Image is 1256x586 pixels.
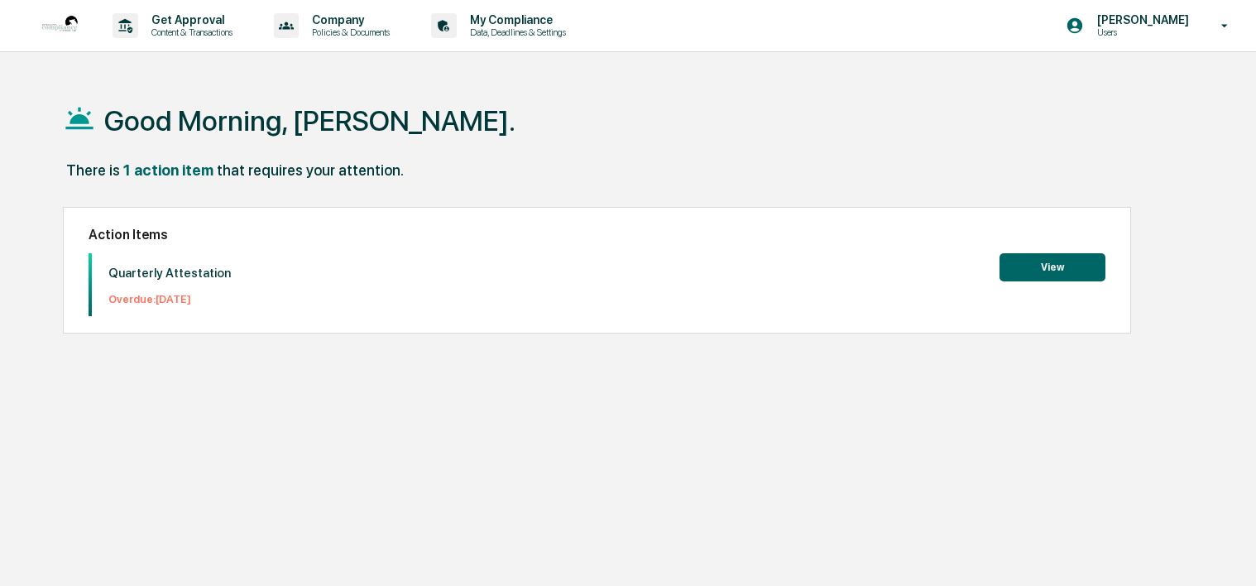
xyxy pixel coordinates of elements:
[138,13,241,26] p: Get Approval
[138,26,241,38] p: Content & Transactions
[40,6,79,46] img: logo
[457,26,574,38] p: Data, Deadlines & Settings
[1000,253,1105,281] button: View
[66,161,120,179] div: There is
[104,104,515,137] h1: Good Morning, [PERSON_NAME].
[457,13,574,26] p: My Compliance
[108,293,231,305] p: Overdue: [DATE]
[1000,258,1105,274] a: View
[299,26,398,38] p: Policies & Documents
[108,266,231,281] p: Quarterly Attestation
[1084,26,1197,38] p: Users
[217,161,404,179] div: that requires your attention.
[1084,13,1197,26] p: [PERSON_NAME]
[89,227,1106,243] h2: Action Items
[299,13,398,26] p: Company
[123,161,213,179] div: 1 action item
